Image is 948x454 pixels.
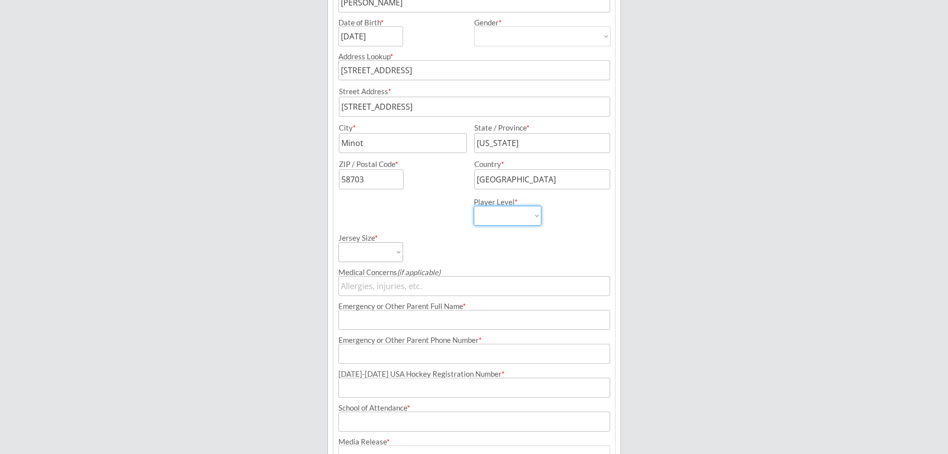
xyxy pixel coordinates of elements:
div: Gender [474,19,611,26]
div: Address Lookup [338,53,610,60]
div: Street Address [339,88,610,95]
div: [DATE]-[DATE] USA Hockey Registration Number [338,370,610,378]
input: Street, City, Province/State [338,60,610,80]
div: ZIP / Postal Code [339,160,465,168]
div: School of Attendance [338,404,610,412]
div: Emergency or Other Parent Full Name [338,303,610,310]
div: Media Release [338,438,610,446]
div: State / Province [474,124,598,132]
div: Medical Concerns [338,269,610,276]
input: Allergies, injuries, etc. [338,276,610,296]
div: City [339,124,465,132]
div: Jersey Size [338,234,390,242]
div: Emergency or Other Parent Phone Number [338,336,610,344]
div: Country [474,160,598,168]
div: Date of Birth [338,19,390,26]
div: Player Level [474,198,541,206]
em: (if applicable) [397,268,440,277]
